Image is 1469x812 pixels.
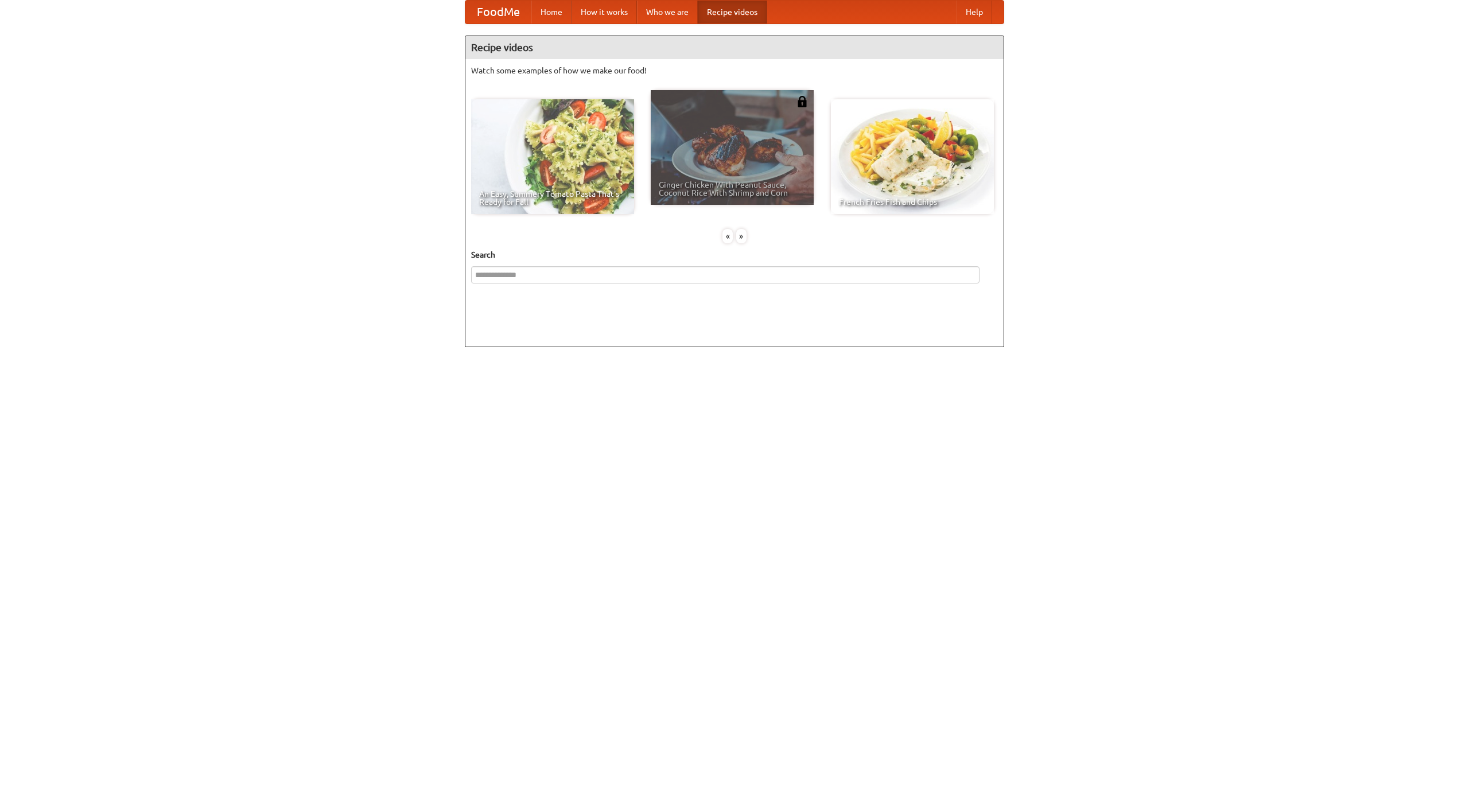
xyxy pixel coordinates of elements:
[839,198,986,206] span: French Fries Fish and Chips
[796,96,808,107] img: 483408.png
[479,190,626,206] span: An Easy, Summery Tomato Pasta That's Ready for Fall
[637,1,698,24] a: Who we are
[698,1,767,24] a: Recipe videos
[722,229,733,243] div: «
[471,99,634,214] a: An Easy, Summery Tomato Pasta That's Ready for Fall
[957,1,992,24] a: Help
[531,1,572,24] a: Home
[465,36,1004,59] h4: Recipe videos
[471,249,998,261] h5: Search
[831,99,994,214] a: French Fries Fish and Chips
[471,65,998,76] p: Watch some examples of how we make our food!
[736,229,747,243] div: »
[572,1,637,24] a: How it works
[465,1,531,24] a: FoodMe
